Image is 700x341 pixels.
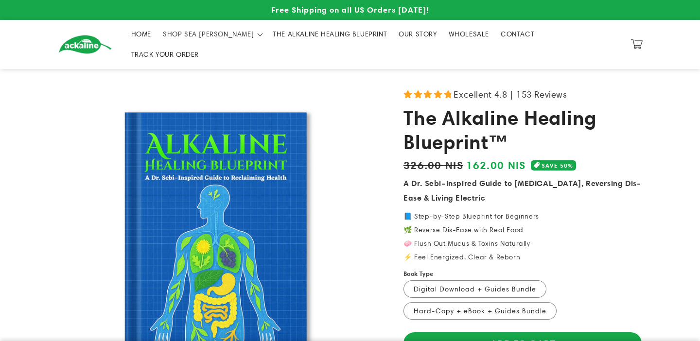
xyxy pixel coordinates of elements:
[125,44,205,65] a: TRACK YOUR ORDER
[393,24,442,44] a: OUR STORY
[403,178,640,203] strong: A Dr. Sebi–Inspired Guide to [MEDICAL_DATA], Reversing Dis-Ease & Living Electric
[163,30,254,38] span: SHOP SEA [PERSON_NAME]
[125,24,157,44] a: HOME
[495,24,540,44] a: CONTACT
[466,157,526,173] span: 162.00 NIS
[131,50,199,59] span: TRACK YOUR ORDER
[157,24,267,44] summary: SHOP SEA [PERSON_NAME]
[403,105,642,154] h1: The Alkaline Healing Blueprint™
[399,30,437,38] span: OUR STORY
[267,24,393,44] a: THE ALKALINE HEALING BLUEPRINT
[443,24,495,44] a: WHOLESALE
[271,5,429,15] span: Free Shipping on all US Orders [DATE]!
[58,35,112,54] img: Ackaline
[454,86,567,102] span: Excellent 4.8 | 153 Reviews
[273,30,387,38] span: THE ALKALINE HEALING BLUEPRINT
[403,280,546,298] label: Digital Download + Guides Bundle
[501,30,534,38] span: CONTACT
[403,302,557,320] label: Hard-Copy + eBook + Guides Bundle
[403,269,434,279] label: Book Type
[403,213,642,260] p: 📘 Step-by-Step Blueprint for Beginners 🌿 Reverse Dis-Ease with Real Food 🧼 Flush Out Mucus & Toxi...
[403,157,463,173] s: 326.00 NIS
[131,30,151,38] span: HOME
[542,160,573,170] span: SAVE 50%
[449,30,489,38] span: WHOLESALE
